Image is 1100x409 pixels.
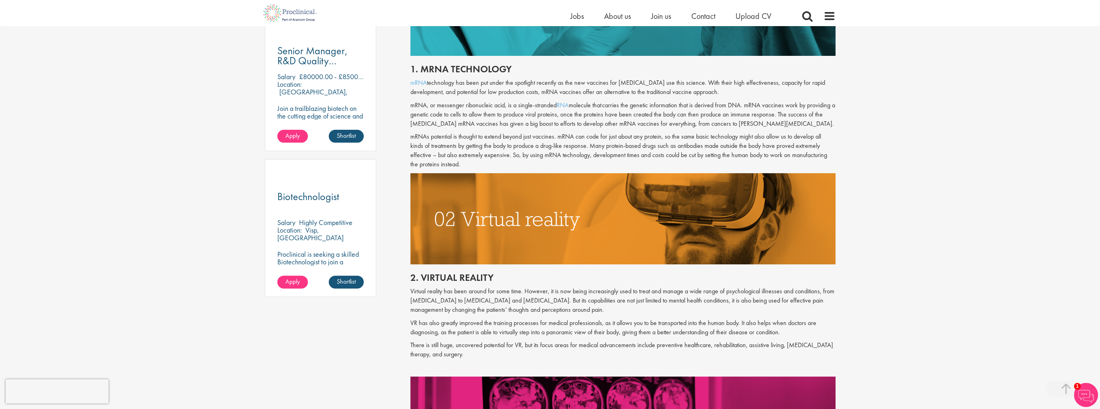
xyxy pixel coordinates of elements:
[1074,383,1098,407] img: Chatbot
[277,104,364,127] p: Join a trailblazing biotech on the cutting edge of science and technology.
[570,11,584,21] a: Jobs
[299,218,352,227] p: Highly Competitive
[604,11,631,21] a: About us
[277,46,364,66] a: Senior Manager, R&D Quality Assurance (GCP)
[277,72,295,81] span: Salary
[691,11,715,21] a: Contact
[651,11,671,21] a: Join us
[277,225,302,235] span: Location:
[285,131,300,140] span: Apply
[410,319,836,337] p: VR has also greatly improved the training processes for medical professionals, as it allows you t...
[410,101,836,129] p: mRNA, or messenger ribonucleic acid, is a single-stranded molecule that carries the genetic infor...
[277,218,295,227] span: Salary
[557,101,569,109] a: RNA
[410,287,836,315] p: Virtual reality has been around for some time. However, it is now being increasingly used to trea...
[277,225,344,242] p: Visp, [GEOGRAPHIC_DATA]
[410,78,836,97] p: technology has been put under the spotlight recently as the new vaccines for [MEDICAL_DATA] use t...
[735,11,771,21] a: Upload CV
[285,277,300,286] span: Apply
[277,44,348,78] span: Senior Manager, R&D Quality Assurance (GCP)
[277,87,348,104] p: [GEOGRAPHIC_DATA], [GEOGRAPHIC_DATA]
[410,132,836,169] p: mRNAs potential is thought to extend beyond just vaccines. mRNA can code for just about any prote...
[299,72,402,81] p: £80000.00 - £85000.00 per annum
[277,190,339,203] span: Biotechnologist
[410,341,836,359] p: There is still huge, uncovered potential for VR, but its focus areas for medical advancements inc...
[410,272,836,283] h2: 2. Virtual reality
[277,276,308,288] a: Apply
[6,379,109,403] iframe: reCAPTCHA
[329,130,364,143] a: Shortlist
[277,130,308,143] a: Apply
[410,64,836,74] h2: 1. mRNA technology
[410,78,427,87] a: mRNA
[277,250,364,281] p: Proclinical is seeking a skilled Biotechnologist to join a dynamic and innovative team on a contr...
[277,80,302,89] span: Location:
[1074,383,1081,390] span: 1
[329,276,364,288] a: Shortlist
[277,192,364,202] a: Biotechnologist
